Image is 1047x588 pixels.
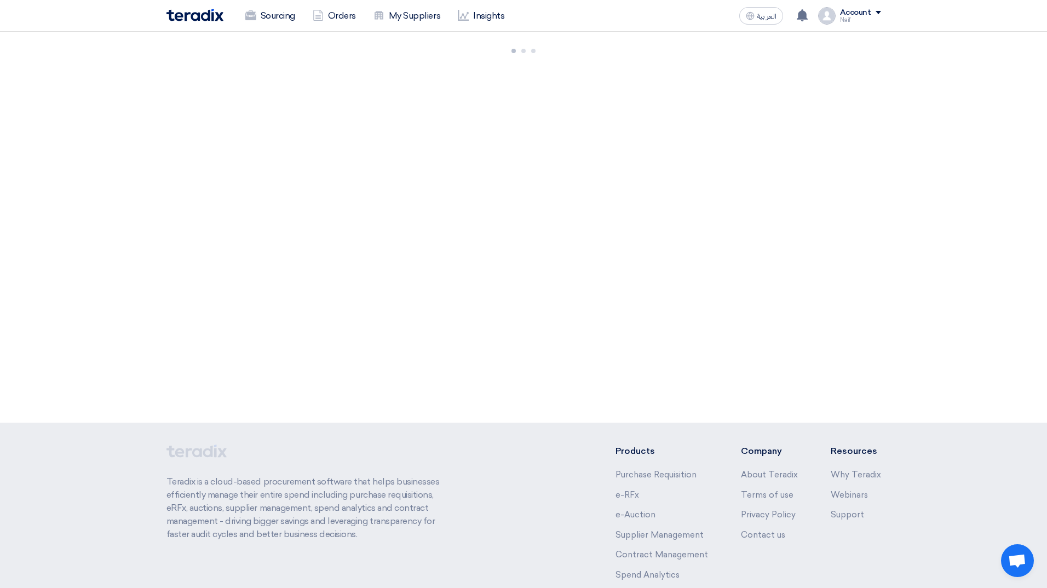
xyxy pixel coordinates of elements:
a: Contact us [741,530,785,540]
span: العربية [757,13,776,20]
div: Open chat [1001,544,1034,577]
div: Naif [840,17,881,23]
a: Sourcing [237,4,304,28]
a: Spend Analytics [615,570,680,580]
p: Teradix is a cloud-based procurement software that helps businesses efficiently manage their enti... [166,475,452,541]
li: Resources [831,445,881,458]
img: Teradix logo [166,9,223,21]
a: Insights [449,4,513,28]
a: Webinars [831,490,868,500]
button: العربية [739,7,783,25]
a: About Teradix [741,470,798,480]
a: Orders [304,4,365,28]
a: Terms of use [741,490,793,500]
a: e-RFx [615,490,639,500]
a: Privacy Policy [741,510,796,520]
a: Supplier Management [615,530,704,540]
li: Products [615,445,708,458]
a: Purchase Requisition [615,470,697,480]
img: profile_test.png [818,7,836,25]
a: Contract Management [615,550,708,560]
a: Support [831,510,864,520]
li: Company [741,445,798,458]
a: My Suppliers [365,4,449,28]
a: e-Auction [615,510,655,520]
a: Why Teradix [831,470,881,480]
div: Account [840,8,871,18]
